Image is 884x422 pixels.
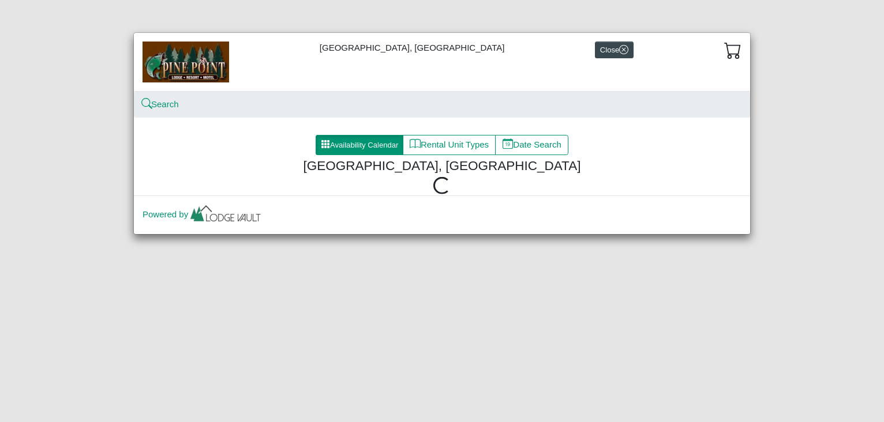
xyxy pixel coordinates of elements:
svg: grid3x3 gap fill [321,140,330,149]
button: bookRental Unit Types [403,135,496,156]
svg: x circle [619,45,628,54]
svg: book [410,138,421,149]
svg: cart [724,42,741,59]
svg: calendar date [503,138,514,149]
button: Closex circle [595,42,634,58]
div: [GEOGRAPHIC_DATA], [GEOGRAPHIC_DATA] [134,33,750,91]
a: searchSearch [143,99,179,109]
svg: search [143,100,151,108]
img: b144ff98-a7e1-49bd-98da-e9ae77355310.jpg [143,42,229,82]
a: Powered by [143,209,263,219]
button: calendar dateDate Search [495,135,568,156]
button: grid3x3 gap fillAvailability Calendar [316,135,403,156]
img: lv-small.ca335149.png [188,202,263,228]
h4: [GEOGRAPHIC_DATA], [GEOGRAPHIC_DATA] [154,158,730,174]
